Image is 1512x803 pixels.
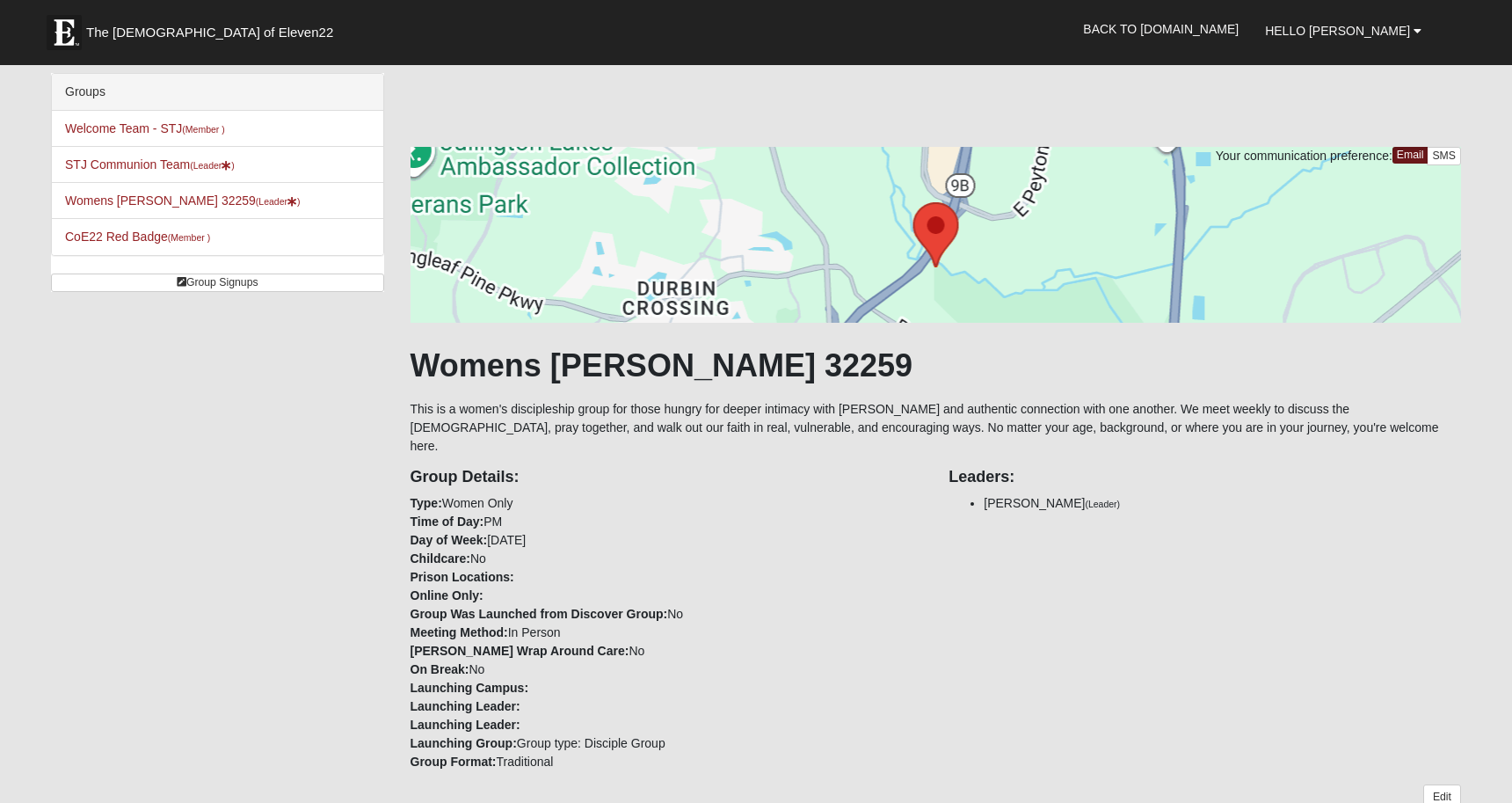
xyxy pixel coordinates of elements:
[411,736,517,750] strong: Launching Group:
[1216,149,1392,163] span: Your communication preference:
[1427,147,1461,165] a: SMS
[411,681,529,695] strong: Launching Campus:
[411,347,1462,384] h1: Womens [PERSON_NAME] 32259
[1265,24,1410,38] span: Hello [PERSON_NAME]
[51,274,384,292] a: Group Signups
[52,74,383,111] div: Groups
[47,15,82,50] img: Eleven22 logo
[1070,7,1252,51] a: Back to [DOMAIN_NAME]
[38,6,389,50] a: The [DEMOGRAPHIC_DATA] of Eleven22
[411,533,488,547] strong: Day of Week:
[411,625,508,639] strong: Meeting Method:
[411,607,668,621] strong: Group Was Launched from Discover Group:
[256,196,301,207] small: (Leader )
[949,468,1461,487] h4: Leaders:
[65,193,301,208] a: Womens [PERSON_NAME] 32259(Leader)
[411,496,442,510] strong: Type:
[411,699,520,713] strong: Launching Leader:
[411,644,629,658] strong: [PERSON_NAME] Wrap Around Care:
[411,588,483,602] strong: Online Only:
[182,124,224,135] small: (Member )
[411,468,923,487] h4: Group Details:
[65,157,235,172] a: STJ Communion Team(Leader)
[168,232,210,243] small: (Member )
[411,718,520,732] strong: Launching Leader:
[190,160,235,171] small: (Leader )
[984,494,1461,513] li: [PERSON_NAME]
[86,24,333,41] span: The [DEMOGRAPHIC_DATA] of Eleven22
[1252,9,1435,53] a: Hello [PERSON_NAME]
[1085,499,1120,509] small: (Leader)
[65,230,210,244] a: CoE22 Red Badge(Member )
[65,121,225,135] a: Welcome Team - STJ(Member )
[411,551,470,566] strong: Childcare:
[411,755,497,769] strong: Group Format:
[411,570,514,584] strong: Prison Locations:
[411,515,484,529] strong: Time of Day:
[1392,147,1428,164] a: Email
[397,456,936,771] div: Women Only PM [DATE] No No In Person No No Group type: Disciple Group Traditional
[411,662,469,676] strong: On Break:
